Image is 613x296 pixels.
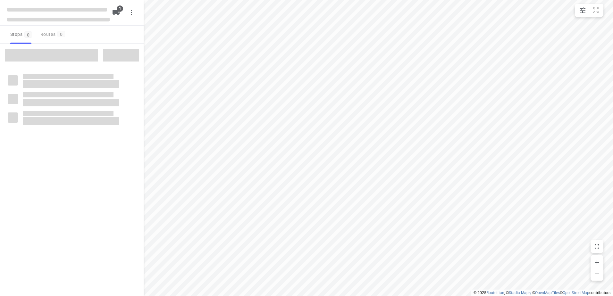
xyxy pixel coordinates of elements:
[535,291,560,295] a: OpenMapTiles
[509,291,531,295] a: Stadia Maps
[575,4,603,17] div: small contained button group
[576,4,589,17] button: Map settings
[486,291,504,295] a: Routetitan
[474,291,610,295] li: © 2025 , © , © © contributors
[563,291,589,295] a: OpenStreetMap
